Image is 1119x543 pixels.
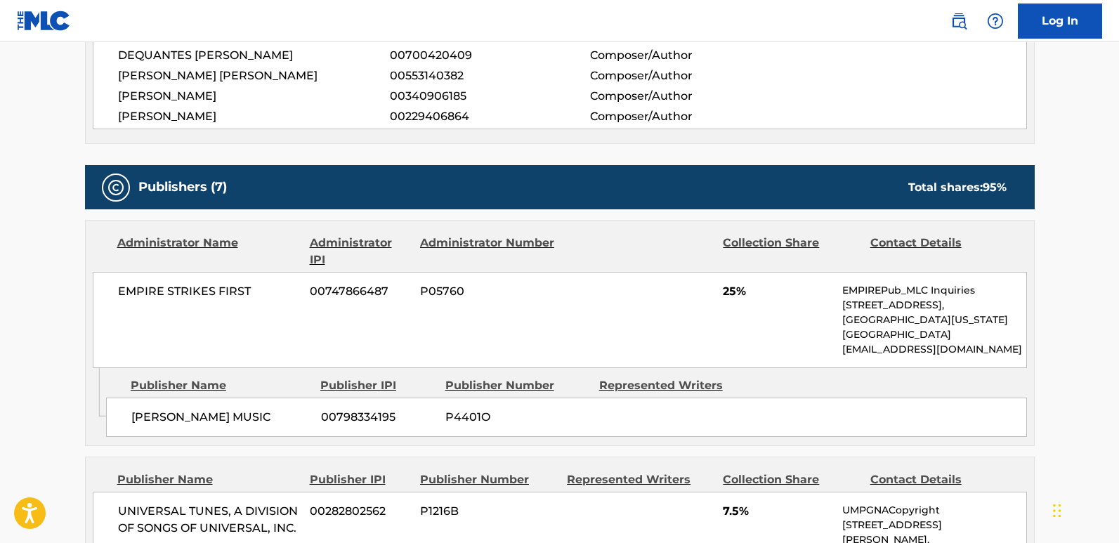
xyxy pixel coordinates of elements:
span: Composer/Author [590,47,772,64]
iframe: Chat Widget [1049,476,1119,543]
img: MLC Logo [17,11,71,31]
p: [EMAIL_ADDRESS][DOMAIN_NAME] [842,342,1026,357]
span: Composer/Author [590,67,772,84]
p: [GEOGRAPHIC_DATA] [842,327,1026,342]
span: UNIVERSAL TUNES, A DIVISION OF SONGS OF UNIVERSAL, INC. [118,503,300,537]
img: Publishers [107,179,124,196]
span: [PERSON_NAME] [118,88,391,105]
span: 95 % [983,181,1007,194]
span: 00798334195 [321,409,435,426]
span: P4401O [445,409,589,426]
p: [GEOGRAPHIC_DATA][US_STATE] [842,313,1026,327]
span: 25% [723,283,832,300]
img: help [987,13,1004,30]
span: DEQUANTES [PERSON_NAME] [118,47,391,64]
div: Publisher Name [131,377,310,394]
div: Publisher Number [445,377,589,394]
span: [PERSON_NAME] [118,108,391,125]
div: Publisher Name [117,471,299,488]
div: Represented Writers [567,471,712,488]
div: Collection Share [723,235,859,268]
span: Composer/Author [590,108,772,125]
p: [STREET_ADDRESS], [842,298,1026,313]
div: Administrator IPI [310,235,410,268]
div: Publisher IPI [310,471,410,488]
span: [PERSON_NAME] MUSIC [131,409,310,426]
p: UMPGNACopyright [842,503,1026,518]
span: 00747866487 [310,283,410,300]
span: 00553140382 [390,67,589,84]
div: Contact Details [870,471,1007,488]
span: P05760 [420,283,556,300]
span: 00282802562 [310,503,410,520]
div: Represented Writers [599,377,742,394]
span: 00229406864 [390,108,589,125]
div: Publisher Number [420,471,556,488]
span: EMPIRE STRIKES FIRST [118,283,300,300]
p: EMPIREPub_MLC Inquiries [842,283,1026,298]
span: Composer/Author [590,88,772,105]
div: Administrator Number [420,235,556,268]
img: search [950,13,967,30]
a: Public Search [945,7,973,35]
span: 00340906185 [390,88,589,105]
div: Total shares: [908,179,1007,196]
div: Help [981,7,1009,35]
div: Contact Details [870,235,1007,268]
span: P1216B [420,503,556,520]
div: Publisher IPI [320,377,435,394]
h5: Publishers (7) [138,179,227,195]
div: Administrator Name [117,235,299,268]
span: [PERSON_NAME] [PERSON_NAME] [118,67,391,84]
div: Drag [1053,490,1061,532]
span: 00700420409 [390,47,589,64]
a: Log In [1018,4,1102,39]
span: 7.5% [723,503,832,520]
div: Collection Share [723,471,859,488]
